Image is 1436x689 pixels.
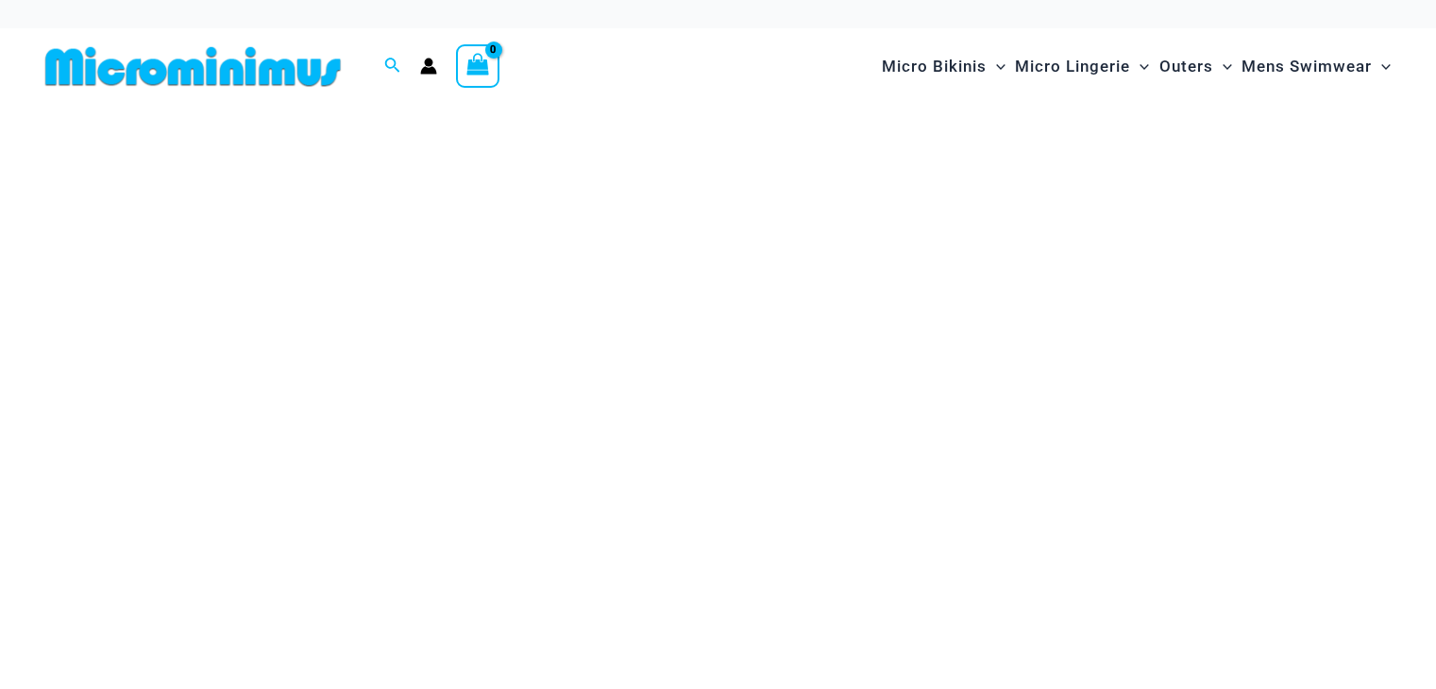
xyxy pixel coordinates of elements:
[1242,42,1372,91] span: Mens Swimwear
[1010,38,1154,95] a: Micro LingerieMenu ToggleMenu Toggle
[882,42,987,91] span: Micro Bikinis
[987,42,1005,91] span: Menu Toggle
[1213,42,1232,91] span: Menu Toggle
[456,44,499,88] a: View Shopping Cart, empty
[1237,38,1395,95] a: Mens SwimwearMenu ToggleMenu Toggle
[420,58,437,75] a: Account icon link
[877,38,1010,95] a: Micro BikinisMenu ToggleMenu Toggle
[1130,42,1149,91] span: Menu Toggle
[1155,38,1237,95] a: OutersMenu ToggleMenu Toggle
[38,45,348,88] img: MM SHOP LOGO FLAT
[384,55,401,78] a: Search icon link
[1015,42,1130,91] span: Micro Lingerie
[874,35,1398,98] nav: Site Navigation
[1372,42,1391,91] span: Menu Toggle
[1159,42,1213,91] span: Outers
